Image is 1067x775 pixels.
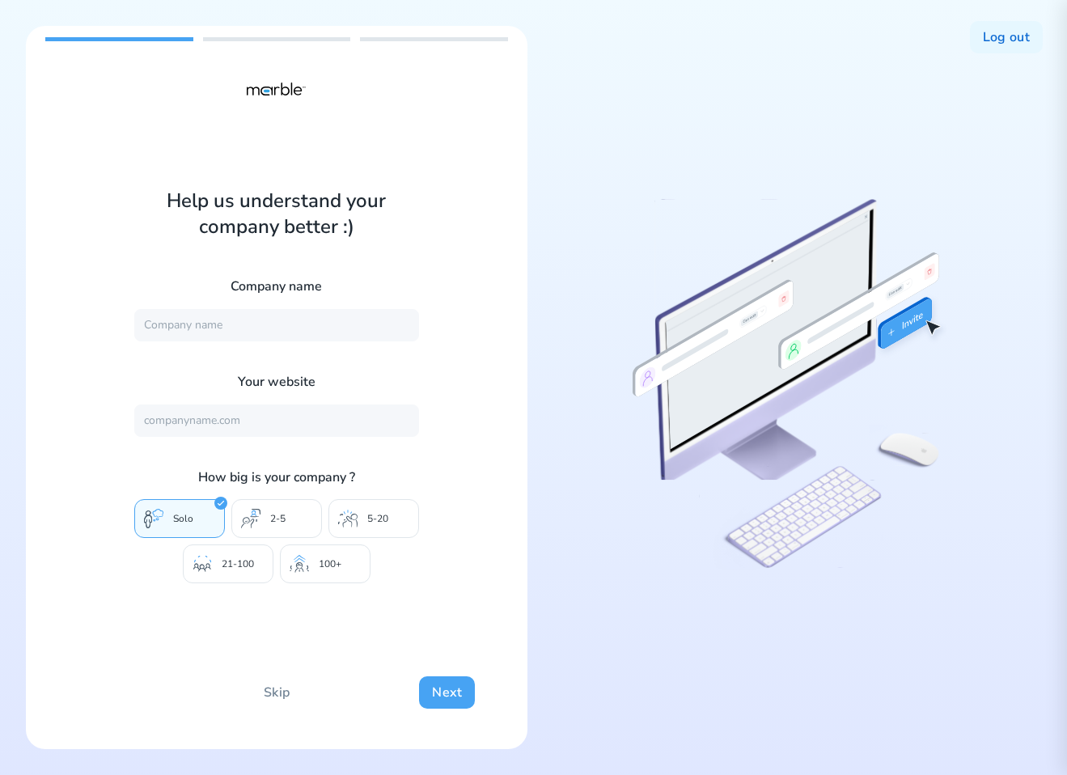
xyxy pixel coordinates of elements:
[134,469,419,487] p: How big is your company ?
[367,512,388,525] p: 5-20
[270,512,286,525] p: 2-5
[419,676,475,709] button: Next
[134,278,419,296] p: Company name
[970,21,1043,53] button: Log out
[134,309,419,341] input: Company name
[251,676,303,709] button: Skip
[134,404,419,437] input: companyname.com
[134,374,419,392] p: Your website
[222,557,254,570] p: 21-100
[173,512,193,525] p: Solo
[319,557,341,570] p: 100+
[134,188,419,239] h1: Help us understand your company better :)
